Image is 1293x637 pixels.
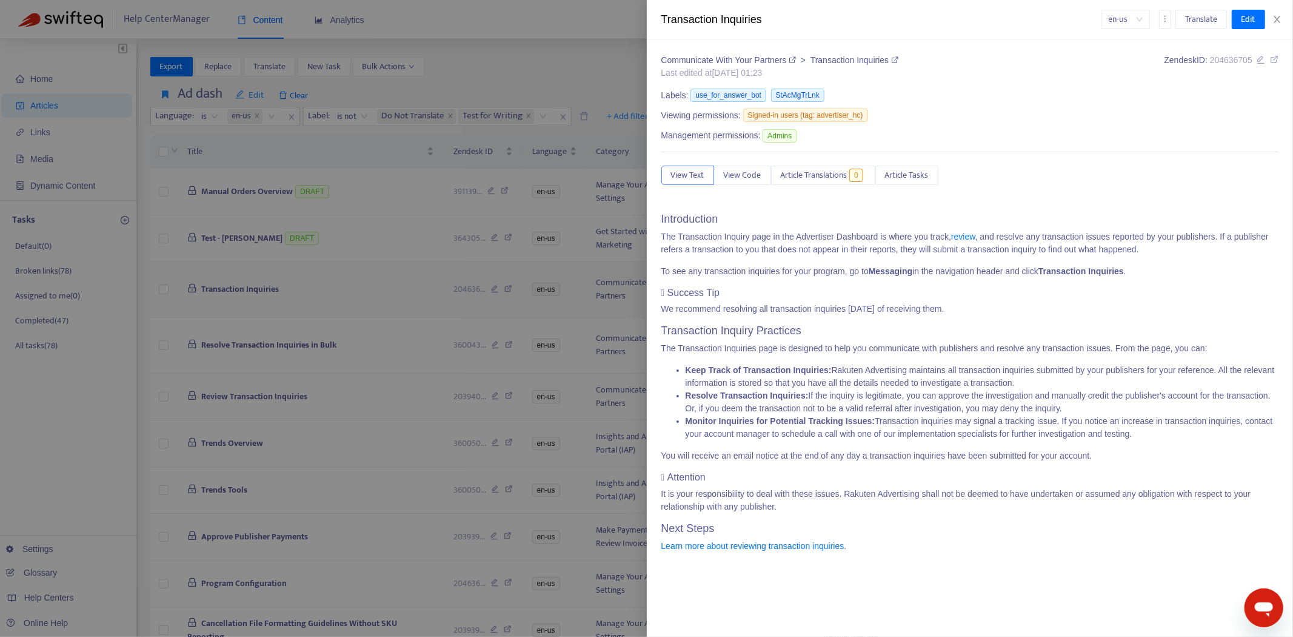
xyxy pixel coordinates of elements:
[763,129,797,143] span: Admins
[661,287,1279,298] h4: Success Tip
[690,89,766,102] span: use_for_answer_bot
[671,169,704,182] span: View Text
[661,522,1279,536] h3: Next Steps
[661,342,1279,355] p: The Transaction Inquiries page is designed to help you communicate with publishers and resolve an...
[686,391,809,400] strong: Resolve Transaction Inquiries:
[661,55,799,65] a: Communicate With Your Partners
[781,169,847,182] span: Article Translations
[661,231,1279,256] p: The Transaction Inquiry page in the Advertiser Dashboard is where you track, , and resolve any tr...
[661,89,689,102] span: Labels:
[1210,55,1252,65] span: 204636705
[661,540,1279,553] p: .
[661,129,761,142] span: Management permissions:
[686,415,1279,440] li: Transaction inquiries may signal a tracking issue. If you notice an increase in transaction inqui...
[1185,13,1217,26] span: Translate
[1269,14,1286,25] button: Close
[743,109,868,122] span: Signed-in users (tag: advertiser_hc)
[661,213,1279,226] h3: Introduction
[1159,10,1171,29] button: more
[1161,15,1169,23] span: more
[714,166,771,185] button: View Code
[661,471,1279,483] h4: Attention
[661,265,1279,278] p: To see any transaction inquiries for your program, go to in the navigation header and click .
[661,166,714,185] button: View Text
[686,389,1279,415] li: If the inquiry is legitimate, you can approve the investigation and manually credit the publisher...
[869,266,912,276] strong: Messaging
[951,232,975,241] a: review
[1175,10,1227,29] button: Translate
[661,450,1279,462] p: You will receive an email notice at the end of any day a transaction inquiries have been submitte...
[686,365,832,375] strong: Keep Track of Transaction Inquiries:
[661,488,1279,513] p: It is your responsibility to deal with these issues. Rakuten Advertising shall not be deemed to h...
[686,364,1279,389] li: Rakuten Advertising maintains all transaction inquiries submitted by your publishers for your ref...
[1245,588,1283,627] iframe: Button to launch messaging window
[875,166,938,185] button: Article Tasks
[810,55,898,65] a: Transaction Inquiries
[1164,54,1278,79] div: Zendesk ID:
[661,67,899,79] div: Last edited at [DATE] 01:23
[724,169,761,182] span: View Code
[1109,10,1143,29] span: en-us
[771,89,824,102] span: StAcMgTrLnk
[661,325,1279,338] h3: Transaction Inquiry Practices
[849,169,863,182] span: 0
[686,416,875,426] strong: Monitor Inquiries for Potential Tracking Issues:
[661,12,1101,28] div: Transaction Inquiries
[771,166,875,185] button: Article Translations0
[1038,266,1124,276] strong: Transaction Inquiries
[1272,15,1282,24] span: close
[661,541,844,551] a: Learn more about reviewing transaction inquiries
[885,169,929,182] span: Article Tasks
[661,303,1279,315] p: We recommend resolving all transaction inquiries [DATE] of receiving them.
[1232,10,1265,29] button: Edit
[661,109,741,122] span: Viewing permissions:
[661,54,899,67] div: >
[1241,13,1255,26] span: Edit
